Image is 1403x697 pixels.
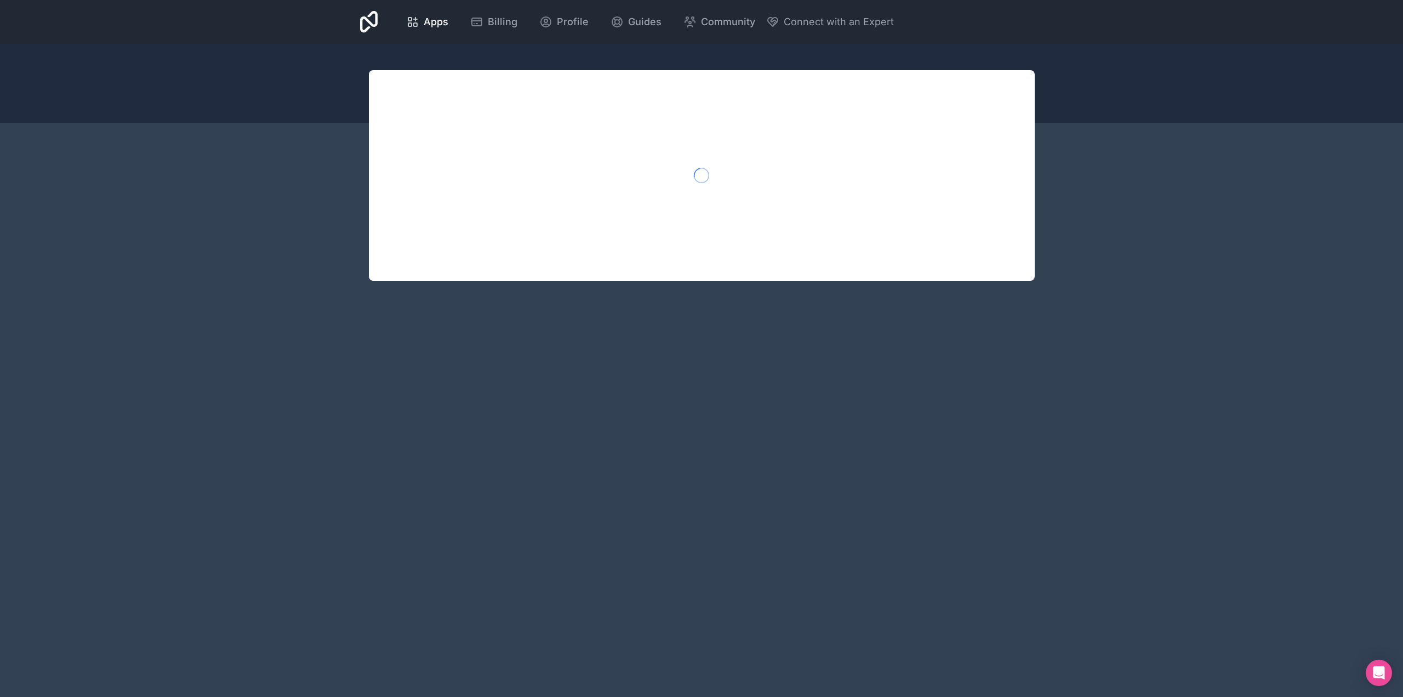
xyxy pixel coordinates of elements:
div: Open Intercom Messenger [1366,660,1392,686]
a: Billing [461,10,526,34]
a: Guides [602,10,670,34]
a: Apps [397,10,457,34]
span: Guides [628,14,661,30]
span: Connect with an Expert [784,14,894,30]
span: Billing [488,14,517,30]
span: Community [701,14,755,30]
a: Profile [531,10,597,34]
button: Connect with an Expert [766,14,894,30]
span: Apps [424,14,448,30]
a: Community [675,10,764,34]
span: Profile [557,14,589,30]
